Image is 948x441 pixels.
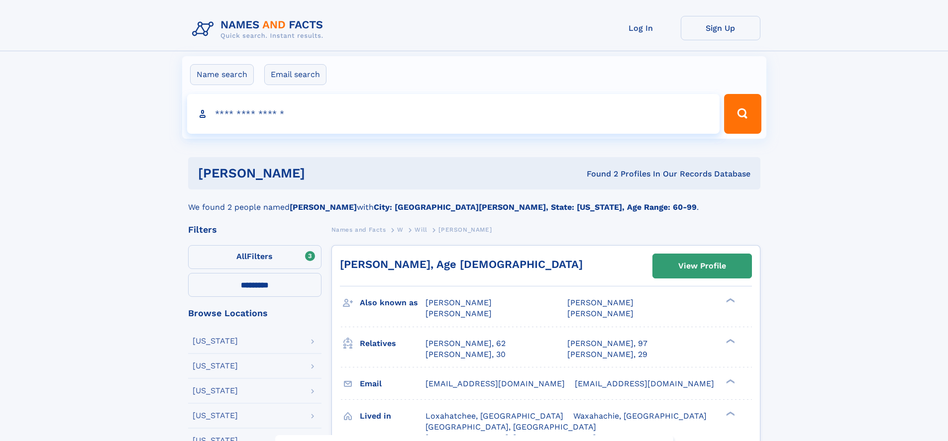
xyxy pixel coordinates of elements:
span: Waxahachie, [GEOGRAPHIC_DATA] [573,411,707,421]
span: W [397,226,404,233]
a: Names and Facts [331,223,386,236]
a: Log In [601,16,681,40]
a: Sign Up [681,16,760,40]
div: Browse Locations [188,309,321,318]
a: [PERSON_NAME], 30 [425,349,506,360]
button: Search Button [724,94,761,134]
h3: Lived in [360,408,425,425]
div: Found 2 Profiles In Our Records Database [446,169,750,179]
a: W [397,223,404,236]
span: [EMAIL_ADDRESS][DOMAIN_NAME] [575,379,714,388]
label: Name search [190,64,254,85]
div: Filters [188,225,321,234]
span: Will [415,226,427,233]
h1: [PERSON_NAME] [198,167,446,179]
a: View Profile [653,254,751,278]
span: [PERSON_NAME] [438,226,492,233]
input: search input [187,94,720,134]
b: [PERSON_NAME] [290,202,357,212]
span: [PERSON_NAME] [425,298,492,307]
span: [EMAIL_ADDRESS][DOMAIN_NAME] [425,379,565,388]
div: ❯ [724,378,736,384]
span: All [236,252,247,261]
a: [PERSON_NAME], 29 [567,349,647,360]
div: View Profile [678,255,726,277]
a: Will [415,223,427,236]
div: ❯ [724,338,736,344]
div: [US_STATE] [193,362,238,370]
label: Filters [188,245,321,269]
img: Logo Names and Facts [188,16,331,43]
h3: Relatives [360,335,425,352]
span: [GEOGRAPHIC_DATA], [GEOGRAPHIC_DATA] [425,422,596,432]
span: [PERSON_NAME] [425,309,492,318]
h3: Also known as [360,294,425,311]
div: [US_STATE] [193,412,238,420]
h3: Email [360,375,425,392]
span: [PERSON_NAME] [567,309,633,318]
a: [PERSON_NAME], 97 [567,338,647,349]
div: We found 2 people named with . [188,189,760,213]
b: City: [GEOGRAPHIC_DATA][PERSON_NAME], State: [US_STATE], Age Range: 60-99 [374,202,697,212]
a: [PERSON_NAME], Age [DEMOGRAPHIC_DATA] [340,258,583,270]
div: ❯ [724,297,736,304]
label: Email search [264,64,326,85]
div: ❯ [724,410,736,417]
span: Loxahatchee, [GEOGRAPHIC_DATA] [425,411,563,421]
div: [US_STATE] [193,387,238,395]
a: [PERSON_NAME], 62 [425,338,506,349]
span: [PERSON_NAME] [567,298,633,307]
div: [US_STATE] [193,337,238,345]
